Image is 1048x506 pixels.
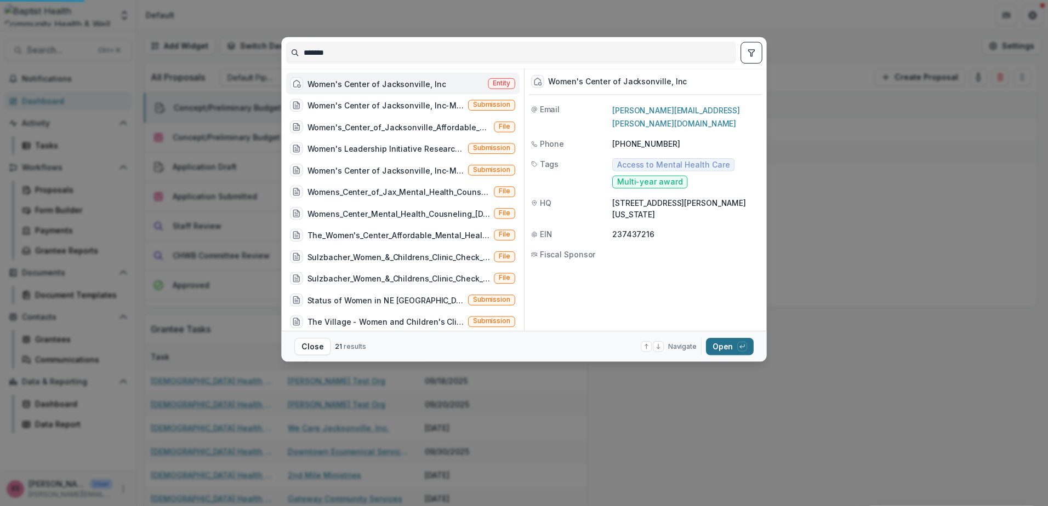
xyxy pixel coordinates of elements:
[307,186,490,198] div: Womens_Center_of_Jax_Mental_Health_Counseling_[DATE].pdf
[473,166,510,174] span: Submission
[540,104,560,115] span: Email
[741,42,762,64] button: toggle filters
[473,101,510,108] span: Submission
[499,274,511,282] span: File
[307,229,490,241] div: The_Women's_Center_Affordable_Mental_Health_Counseling_[DATE].pdf
[473,318,510,325] span: Submission
[344,342,366,350] span: results
[617,160,730,169] span: Access to Mental Health Care
[499,209,511,217] span: File
[307,294,464,306] div: Status of Women in NE [GEOGRAPHIC_DATA] Strengthening the Pipeline for Women's Advancement to Lea...
[617,177,683,187] span: Multi-year award
[540,249,596,260] span: Fiscal Sponsor
[307,100,464,111] div: Women's Center of Jacksonville, Inc-Mental Health Counseling-1 (payment 1 made in BHFY22 payment ...
[540,228,553,240] span: EIN
[307,251,490,262] div: Sulzbacher_Women_&_Childrens_Clinic_Check_Request_[DATE].pdf
[307,143,464,154] div: Women's Leadership Initiative Research Project 2019
[668,342,697,352] span: Navigate
[706,338,754,355] button: Open
[294,338,331,355] button: Close
[307,164,464,176] div: Women's Center of Jacksonville, Inc-Mental Health Counseling-3
[499,188,511,196] span: File
[499,123,511,130] span: File
[473,145,510,152] span: Submission
[307,316,464,327] div: The Village - Women and Children's Clinic
[473,296,510,303] span: Submission
[540,138,564,150] span: Phone
[612,106,740,128] a: [PERSON_NAME][EMAIL_ADDRESS][PERSON_NAME][DOMAIN_NAME]
[307,273,490,284] div: Sulzbacher_Women_&_Childrens_Clinic_Check_Request_[DATE].pdf
[499,252,511,260] span: File
[612,228,760,240] p: 237437216
[493,79,511,87] span: Entity
[540,158,559,170] span: Tags
[335,342,342,350] span: 21
[540,197,551,209] span: HQ
[499,231,511,239] span: File
[612,138,760,150] p: [PHONE_NUMBER]
[548,77,687,86] div: Women's Center of Jacksonville, Inc
[307,78,446,89] div: Women's Center of Jacksonville, Inc
[612,197,760,220] p: [STREET_ADDRESS][PERSON_NAME][US_STATE]
[307,121,490,133] div: Women's_Center_of_Jacksonville_Affordable_Mental_Health_Counseling_[DATE].pdf
[307,208,490,219] div: Womens_Center_Mental_Health_Cousneling_[DATE].pdf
